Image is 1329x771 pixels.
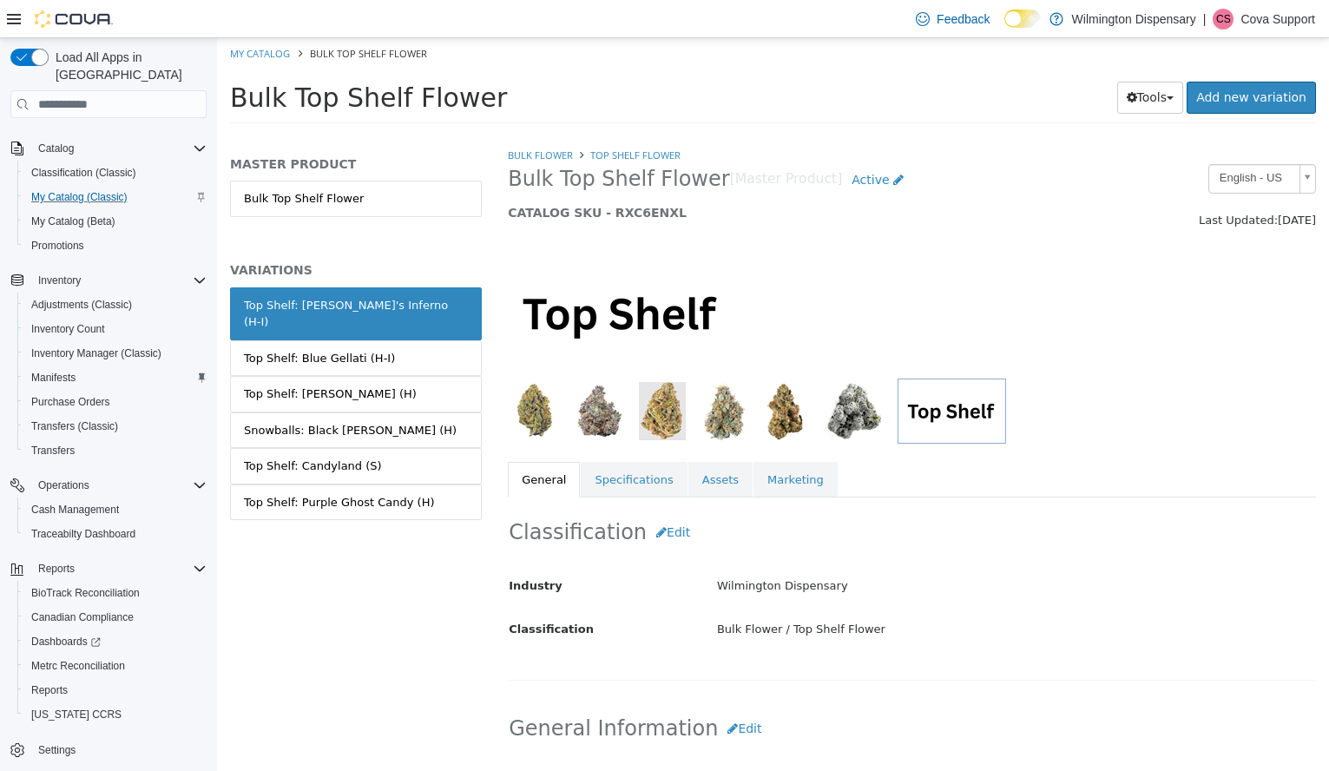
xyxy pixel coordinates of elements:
[24,235,91,256] a: Promotions
[93,9,210,22] span: Bulk Top Shelf Flower
[24,187,207,208] span: My Catalog (Classic)
[24,235,207,256] span: Promotions
[291,210,518,340] img: 150
[24,392,207,412] span: Purchase Orders
[31,214,115,228] span: My Catalog (Beta)
[24,294,207,315] span: Adjustments (Classic)
[17,317,214,341] button: Inventory Count
[24,499,207,520] span: Cash Management
[1061,175,1099,188] span: [DATE]
[3,473,214,498] button: Operations
[291,167,891,182] h5: CATALOG SKU - RXC6ENXL
[24,392,117,412] a: Purchase Orders
[471,424,536,460] a: Assets
[1004,10,1041,28] input: Dark Mode
[24,162,143,183] a: Classification (Classic)
[487,728,1111,759] div: Bulk Top Shelf Flower
[31,371,76,385] span: Manifests
[24,583,207,603] span: BioTrack Reconciliation
[38,562,75,576] span: Reports
[1240,9,1315,30] p: Cova Support
[24,211,122,232] a: My Catalog (Beta)
[31,475,96,496] button: Operations
[31,444,75,458] span: Transfers
[31,635,101,649] span: Dashboards
[430,478,483,511] button: Edit
[364,424,470,460] a: Specifications
[31,610,134,624] span: Canadian Compliance
[13,9,73,22] a: My Catalog
[24,607,141,628] a: Canadian Compliance
[513,135,626,148] small: [Master Product]
[31,166,136,180] span: Classification (Classic)
[635,135,672,148] span: Active
[1203,9,1207,30] p: |
[24,343,168,364] a: Inventory Manager (Classic)
[291,110,356,123] a: Bulk Flower
[24,187,135,208] a: My Catalog (Classic)
[1213,9,1234,30] div: Cova Support
[992,127,1076,154] span: English - US
[17,498,214,522] button: Cash Management
[24,319,112,339] a: Inventory Count
[24,499,126,520] a: Cash Management
[31,527,135,541] span: Traceabilty Dashboard
[17,581,214,605] button: BioTrack Reconciliation
[24,319,207,339] span: Inventory Count
[49,49,207,83] span: Load All Apps in [GEOGRAPHIC_DATA]
[13,142,265,179] a: Bulk Top Shelf Flower
[13,118,265,134] h5: MASTER PRODUCT
[27,456,218,473] div: Top Shelf: Purple Ghost Candy (H)
[24,440,207,461] span: Transfers
[31,708,122,722] span: [US_STATE] CCRS
[31,322,105,336] span: Inventory Count
[24,524,207,544] span: Traceabilty Dashboard
[17,293,214,317] button: Adjustments (Classic)
[991,126,1099,155] a: English - US
[24,416,207,437] span: Transfers (Classic)
[17,185,214,209] button: My Catalog (Classic)
[487,533,1111,563] div: Wilmington Dispensary
[24,704,128,725] a: [US_STATE] CCRS
[501,675,554,707] button: Edit
[24,367,82,388] a: Manifests
[24,704,207,725] span: Washington CCRS
[3,737,214,762] button: Settings
[373,110,464,123] a: Top Shelf Flower
[24,524,142,544] a: Traceabilty Dashboard
[13,44,290,75] span: Bulk Top Shelf Flower
[900,43,967,76] button: Tools
[17,654,214,678] button: Metrc Reconciliation
[31,683,68,697] span: Reports
[3,268,214,293] button: Inventory
[27,384,240,401] div: Snowballs: Black [PERSON_NAME] (H)
[24,656,132,676] a: Metrc Reconciliation
[31,138,81,159] button: Catalog
[1072,9,1196,30] p: Wilmington Dispensary
[24,416,125,437] a: Transfers (Classic)
[31,190,128,204] span: My Catalog (Classic)
[31,586,140,600] span: BioTrack Reconciliation
[1004,28,1005,29] span: Dark Mode
[31,558,207,579] span: Reports
[31,298,132,312] span: Adjustments (Classic)
[38,273,81,287] span: Inventory
[31,558,82,579] button: Reports
[17,414,214,438] button: Transfers (Classic)
[31,419,118,433] span: Transfers (Classic)
[292,541,345,554] span: Industry
[3,136,214,161] button: Catalog
[17,209,214,234] button: My Catalog (Beta)
[291,128,512,155] span: Bulk Top Shelf Flower
[31,270,88,291] button: Inventory
[24,162,207,183] span: Classification (Classic)
[31,239,84,253] span: Promotions
[291,424,363,460] a: General
[35,10,113,28] img: Cova
[17,390,214,414] button: Purchase Orders
[24,583,147,603] a: BioTrack Reconciliation
[24,343,207,364] span: Inventory Manager (Classic)
[31,346,161,360] span: Inventory Manager (Classic)
[17,161,214,185] button: Classification (Classic)
[31,475,207,496] span: Operations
